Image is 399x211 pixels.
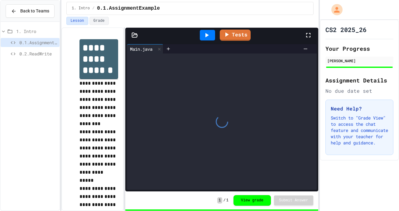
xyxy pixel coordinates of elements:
div: [PERSON_NAME] [327,58,392,63]
span: 0.1.AssignmentExample [19,39,57,46]
h2: Assignment Details [325,76,393,85]
span: 0.2.ReadWrite [19,50,57,57]
h1: CS2 2025_26 [325,25,367,34]
button: Back to Teams [6,4,55,18]
h2: Your Progress [325,44,393,53]
span: 1 [217,197,222,204]
h3: Need Help? [331,105,388,112]
div: My Account [325,2,344,17]
span: / [92,6,94,11]
span: Submit Answer [279,198,308,203]
a: Tests [220,30,251,41]
div: Main.java [127,44,163,54]
p: Switch to "Grade View" to access the chat feature and communicate with your teacher for help and ... [331,115,388,146]
button: Submit Answer [274,195,313,205]
div: Main.java [127,46,156,52]
button: View grade [233,195,271,206]
div: No due date set [325,87,393,95]
button: Lesson [66,17,88,25]
span: Back to Teams [20,8,49,14]
span: / [224,198,226,203]
button: Grade [89,17,109,25]
span: 1. Intro [72,6,90,11]
span: 1 [226,198,228,203]
span: 0.1.AssignmentExample [97,5,160,12]
span: 1. Intro [16,28,57,35]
